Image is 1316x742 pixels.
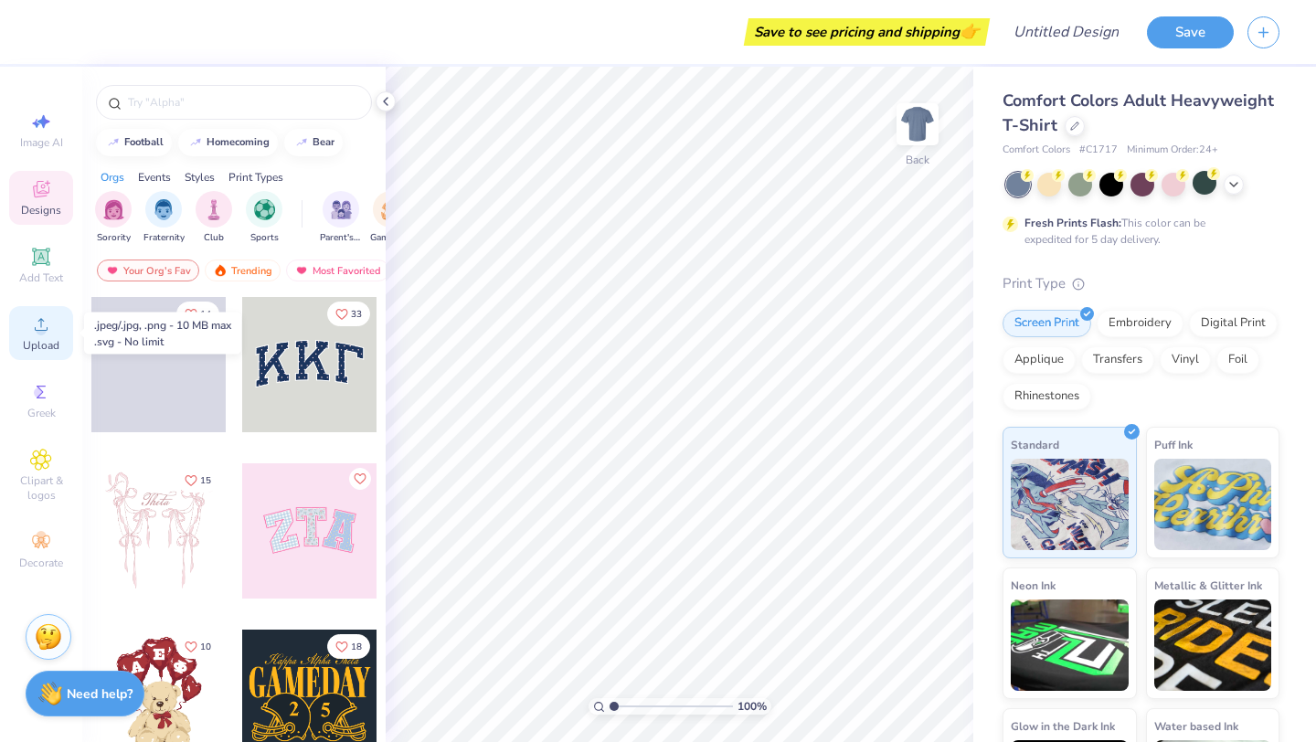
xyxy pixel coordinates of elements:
[320,191,362,245] div: filter for Parent's Weekend
[254,199,275,220] img: Sports Image
[349,468,371,490] button: Like
[1011,576,1056,595] span: Neon Ink
[23,338,59,353] span: Upload
[370,191,412,245] button: filter button
[176,468,219,493] button: Like
[999,14,1133,50] input: Untitled Design
[370,231,412,245] span: Game Day
[294,137,309,148] img: trend_line.gif
[138,169,171,185] div: Events
[320,191,362,245] button: filter button
[250,231,279,245] span: Sports
[1154,599,1272,691] img: Metallic & Glitter Ink
[9,473,73,503] span: Clipart & logos
[1189,310,1278,337] div: Digital Print
[143,191,185,245] button: filter button
[294,264,309,277] img: most_fav.gif
[906,152,929,168] div: Back
[106,137,121,148] img: trend_line.gif
[200,642,211,652] span: 10
[748,18,985,46] div: Save to see pricing and shipping
[246,191,282,245] div: filter for Sports
[370,191,412,245] div: filter for Game Day
[1003,310,1091,337] div: Screen Print
[286,260,389,281] div: Most Favorited
[96,129,172,156] button: football
[178,129,278,156] button: homecoming
[899,106,936,143] img: Back
[143,231,185,245] span: Fraternity
[1079,143,1118,158] span: # C1717
[1154,576,1262,595] span: Metallic & Glitter Ink
[1147,16,1234,48] button: Save
[126,93,360,111] input: Try "Alpha"
[1011,459,1129,550] img: Standard
[1160,346,1211,374] div: Vinyl
[105,264,120,277] img: most_fav.gif
[204,231,224,245] span: Club
[738,698,767,715] span: 100 %
[246,191,282,245] button: filter button
[960,20,980,42] span: 👉
[1003,346,1076,374] div: Applique
[21,203,61,217] span: Designs
[27,406,56,420] span: Greek
[1081,346,1154,374] div: Transfers
[204,199,224,220] img: Club Image
[351,642,362,652] span: 18
[94,317,231,334] div: .jpeg/.jpg, .png - 10 MB max
[143,191,185,245] div: filter for Fraternity
[188,137,203,148] img: trend_line.gif
[196,191,232,245] button: filter button
[94,334,231,350] div: .svg - No limit
[95,191,132,245] div: filter for Sorority
[103,199,124,220] img: Sorority Image
[154,199,174,220] img: Fraternity Image
[1003,143,1070,158] span: Comfort Colors
[1024,216,1121,230] strong: Fresh Prints Flash:
[228,169,283,185] div: Print Types
[284,129,343,156] button: bear
[320,231,362,245] span: Parent's Weekend
[1216,346,1259,374] div: Foil
[1011,435,1059,454] span: Standard
[1011,599,1129,691] img: Neon Ink
[1003,273,1279,294] div: Print Type
[101,169,124,185] div: Orgs
[20,135,63,150] span: Image AI
[1154,459,1272,550] img: Puff Ink
[196,191,232,245] div: filter for Club
[1154,435,1193,454] span: Puff Ink
[95,191,132,245] button: filter button
[185,169,215,185] div: Styles
[124,137,164,147] div: football
[1003,90,1274,136] span: Comfort Colors Adult Heavyweight T-Shirt
[207,137,270,147] div: homecoming
[351,310,362,319] span: 33
[67,685,133,703] strong: Need help?
[1003,383,1091,410] div: Rhinestones
[1011,716,1115,736] span: Glow in the Dark Ink
[1154,716,1238,736] span: Water based Ink
[200,476,211,485] span: 15
[176,302,219,326] button: Like
[97,260,199,281] div: Your Org's Fav
[19,270,63,285] span: Add Text
[205,260,281,281] div: Trending
[313,137,334,147] div: bear
[1024,215,1249,248] div: This color can be expedited for 5 day delivery.
[97,231,131,245] span: Sorority
[1127,143,1218,158] span: Minimum Order: 24 +
[213,264,228,277] img: trending.gif
[19,556,63,570] span: Decorate
[381,199,402,220] img: Game Day Image
[327,302,370,326] button: Like
[327,634,370,659] button: Like
[1097,310,1183,337] div: Embroidery
[176,634,219,659] button: Like
[331,199,352,220] img: Parent's Weekend Image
